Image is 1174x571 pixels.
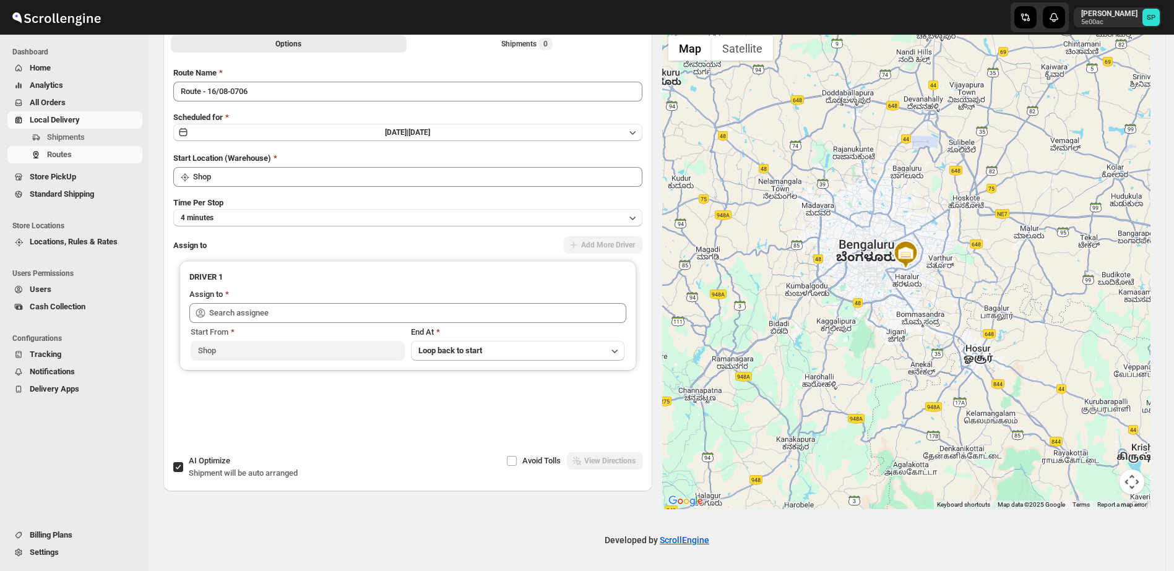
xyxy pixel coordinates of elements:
[7,281,142,298] button: Users
[7,526,142,544] button: Billing Plans
[411,341,625,361] button: Loop back to start
[7,233,142,251] button: Locations, Rules & Rates
[30,237,118,246] span: Locations, Rules & Rates
[12,47,142,57] span: Dashboard
[12,333,142,343] span: Configurations
[660,535,709,545] a: ScrollEngine
[1120,470,1144,494] button: Map camera controls
[418,346,482,355] span: Loop back to start
[712,36,773,61] button: Show satellite imagery
[605,534,709,546] p: Developed by
[189,468,298,478] span: Shipment will be auto arranged
[189,456,230,465] span: AI Optimize
[173,82,642,101] input: Eg: Bengaluru Route
[1073,501,1090,508] a: Terms
[173,241,207,250] span: Assign to
[538,38,553,50] span: 0
[998,501,1065,508] span: Map data ©2025 Google
[7,298,142,316] button: Cash Collection
[173,153,271,163] span: Start Location (Warehouse)
[30,530,72,539] span: Billing Plans
[12,268,142,278] span: Users Permissions
[7,94,142,111] button: All Orders
[411,326,625,338] div: End At
[7,346,142,363] button: Tracking
[1081,19,1137,26] p: 5e00ac
[385,128,408,137] span: [DATE] |
[189,288,223,301] div: Assign to
[30,285,51,294] span: Users
[30,547,59,557] span: Settings
[163,57,652,449] div: All Route Options
[30,367,75,376] span: Notifications
[173,198,223,207] span: Time Per Stop
[665,493,706,509] a: Open this area in Google Maps (opens a new window)
[7,59,142,77] button: Home
[7,77,142,94] button: Analytics
[522,456,561,465] span: Avoid Tolls
[173,68,217,77] span: Route Name
[193,167,642,187] input: Search location
[7,129,142,146] button: Shipments
[1097,501,1147,508] a: Report a map error
[10,2,103,33] img: ScrollEngine
[47,132,85,142] span: Shipments
[30,350,61,359] span: Tracking
[171,35,407,53] button: All Route Options
[501,38,553,50] div: Shipments
[7,146,142,163] button: Routes
[30,172,76,181] span: Store PickUp
[668,36,712,61] button: Show street map
[191,327,228,337] span: Start From
[665,493,706,509] img: Google
[173,124,642,141] button: [DATE]|[DATE]
[30,80,63,90] span: Analytics
[30,189,94,199] span: Standard Shipping
[12,221,142,231] span: Store Locations
[30,302,85,311] span: Cash Collection
[7,380,142,398] button: Delivery Apps
[408,128,430,137] span: [DATE]
[30,98,66,107] span: All Orders
[7,363,142,380] button: Notifications
[1081,9,1137,19] p: [PERSON_NAME]
[173,113,223,122] span: Scheduled for
[7,544,142,561] button: Settings
[209,303,626,323] input: Search assignee
[173,209,642,226] button: 4 minutes
[30,63,51,72] span: Home
[189,271,626,283] h3: DRIVER 1
[30,384,79,393] span: Delivery Apps
[1074,7,1161,27] button: User menu
[275,39,301,49] span: Options
[30,115,80,124] span: Local Delivery
[47,150,72,159] span: Routes
[1142,9,1160,26] span: Sulakshana Pundle
[409,35,645,53] button: Selected Shipments
[181,213,214,223] span: 4 minutes
[1147,14,1155,22] text: SP
[937,500,990,509] button: Keyboard shortcuts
